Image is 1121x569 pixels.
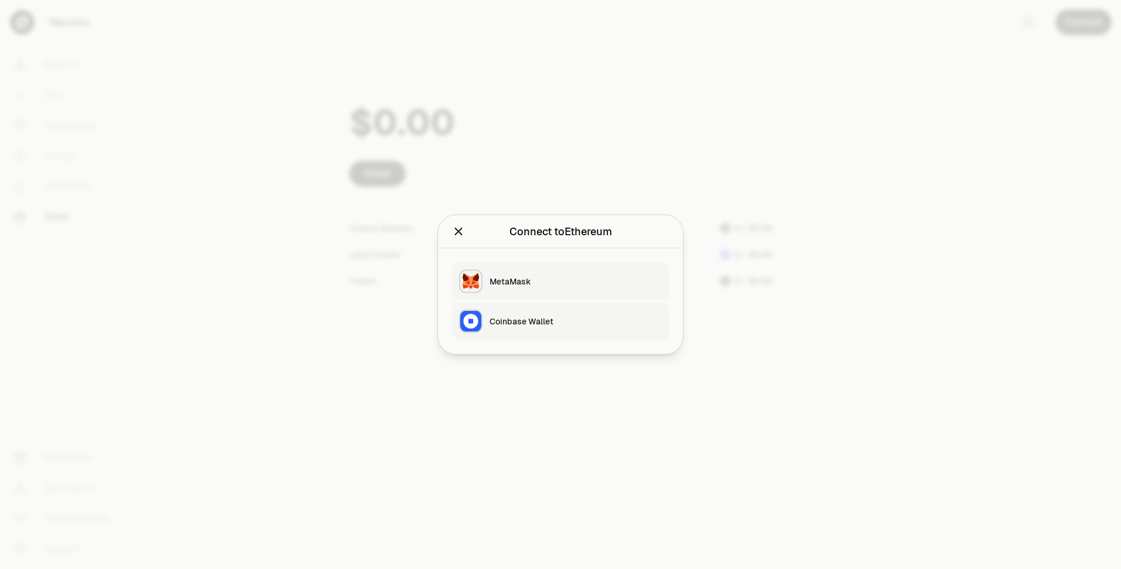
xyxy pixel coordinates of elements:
[452,223,465,240] button: Close
[509,223,612,240] div: Connect to Ethereum
[490,316,662,327] div: Coinbase Wallet
[452,303,669,340] button: Coinbase WalletCoinbase Wallet
[452,263,669,300] button: MetaMaskMetaMask
[460,271,481,292] img: MetaMask
[490,276,662,287] div: MetaMask
[460,311,481,332] img: Coinbase Wallet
